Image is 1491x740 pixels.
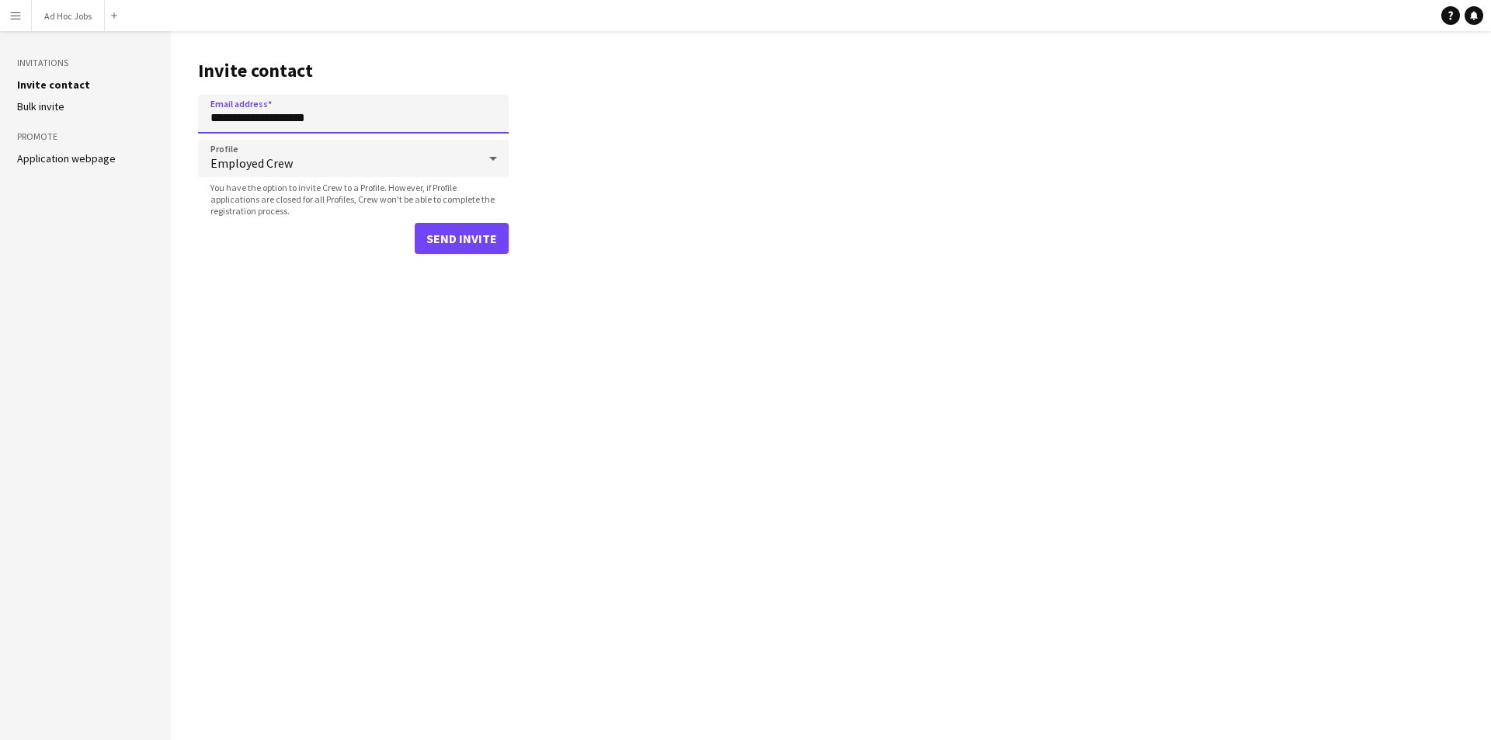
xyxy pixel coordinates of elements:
[198,59,509,82] h1: Invite contact
[17,56,154,70] h3: Invitations
[198,182,509,217] span: You have the option to invite Crew to a Profile. However, if Profile applications are closed for ...
[210,155,478,171] span: Employed Crew
[17,78,90,92] a: Invite contact
[415,223,509,254] button: Send invite
[17,130,154,144] h3: Promote
[32,1,105,31] button: Ad Hoc Jobs
[17,151,116,165] a: Application webpage
[17,99,64,113] a: Bulk invite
